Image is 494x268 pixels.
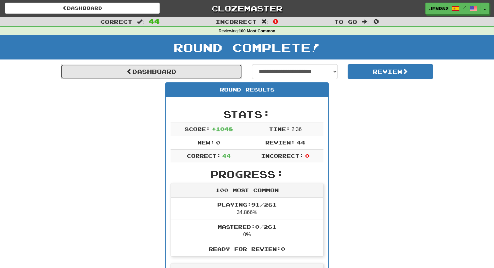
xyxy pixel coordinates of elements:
[261,19,269,25] span: :
[265,139,295,145] span: Review:
[429,6,449,11] span: Jenr82
[297,139,305,145] span: 44
[218,224,276,230] span: Mastered: 0 / 261
[216,18,257,25] span: Incorrect
[217,201,277,208] span: Playing: 91 / 261
[209,246,285,252] span: Ready for Review: 0
[171,169,323,180] h2: Progress:
[187,153,221,159] span: Correct:
[166,83,328,97] div: Round Results
[149,17,160,25] span: 44
[212,126,233,132] span: + 1048
[100,18,132,25] span: Correct
[261,153,304,159] span: Incorrect:
[170,3,324,14] a: Clozemaster
[362,19,369,25] span: :
[348,64,434,79] button: Review
[197,139,214,145] span: New:
[171,183,323,198] div: 100 Most Common
[273,17,278,25] span: 0
[291,126,302,132] span: 2 : 36
[305,153,309,159] span: 0
[137,19,144,25] span: :
[239,29,275,33] strong: 100 Most Common
[463,5,466,10] span: /
[334,18,357,25] span: To go
[425,3,481,14] a: Jenr82 /
[269,126,290,132] span: Time:
[171,198,323,220] li: 34.866%
[185,126,210,132] span: Score:
[171,109,323,119] h2: Stats:
[222,153,231,159] span: 44
[5,3,160,14] a: Dashboard
[216,139,220,145] span: 0
[2,41,492,54] h1: Round Complete!
[61,64,242,79] a: Dashboard
[171,220,323,242] li: 0%
[373,17,379,25] span: 0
